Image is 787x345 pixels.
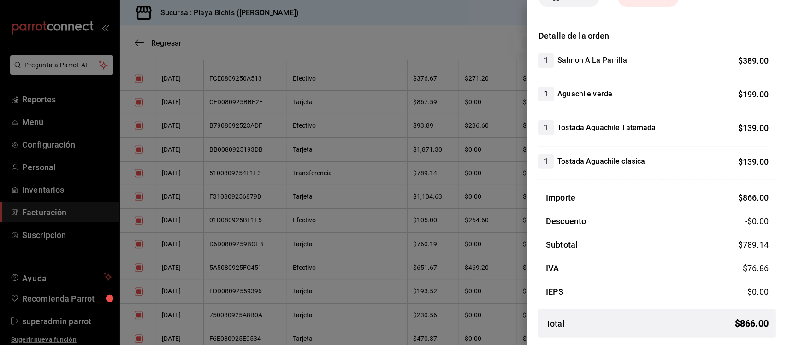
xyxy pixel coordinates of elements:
h4: Tostada Aguachile clasica [557,156,645,167]
span: $ 76.86 [743,263,769,273]
h3: Subtotal [546,238,578,251]
span: 1 [538,89,554,100]
h3: Total [546,317,565,330]
h3: Descuento [546,215,586,227]
span: $ 139.00 [738,123,769,133]
span: $ 866.00 [735,316,769,330]
h3: Detalle de la orden [538,30,776,42]
h4: Aguachile verde [557,89,612,100]
span: 1 [538,55,554,66]
span: $ 139.00 [738,157,769,167]
h3: IVA [546,262,559,274]
span: 1 [538,122,554,133]
span: -$0.00 [745,215,769,227]
span: $ 866.00 [738,193,769,202]
span: $ 789.14 [738,240,769,250]
span: $ 389.00 [738,56,769,65]
h4: Tostada Aguachile Tatemada [557,122,656,133]
span: $ 199.00 [738,89,769,99]
h3: Importe [546,191,575,204]
h3: IEPS [546,286,564,298]
h4: Salmon A La Parrilla [557,55,627,66]
span: $ 0.00 [747,287,769,297]
span: 1 [538,156,554,167]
